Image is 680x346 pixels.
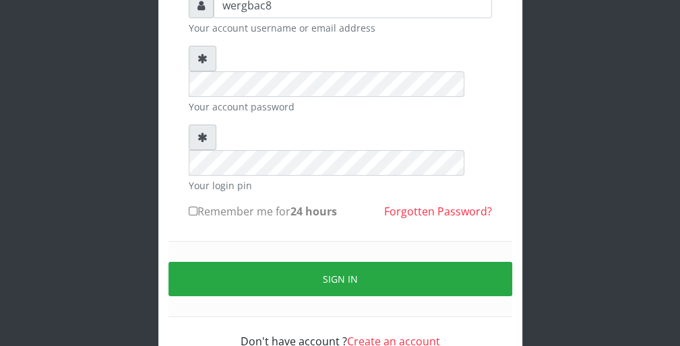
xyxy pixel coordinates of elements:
input: Remember me for24 hours [189,207,197,215]
a: Forgotten Password? [384,204,492,219]
small: Your login pin [189,178,492,193]
label: Remember me for [189,203,337,219]
small: Your account password [189,100,492,114]
small: Your account username or email address [189,21,492,35]
b: 24 hours [290,204,337,219]
button: Sign in [168,262,512,296]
